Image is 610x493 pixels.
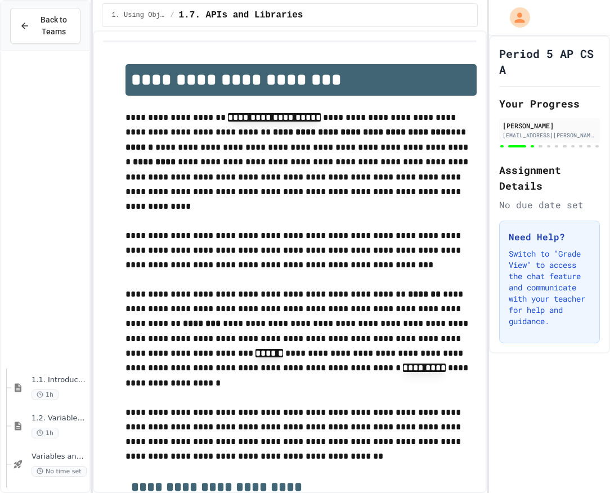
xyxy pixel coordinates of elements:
[499,96,600,111] h2: Your Progress
[179,8,303,22] span: 1.7. APIs and Libraries
[499,162,600,194] h2: Assignment Details
[503,131,596,140] div: [EMAIL_ADDRESS][PERSON_NAME][DOMAIN_NAME]
[32,466,87,477] span: No time set
[10,8,80,44] button: Back to Teams
[503,120,596,131] div: [PERSON_NAME]
[517,399,599,447] iframe: chat widget
[32,452,87,461] span: Variables and Data Types - Quiz
[32,428,59,438] span: 1h
[170,11,174,20] span: /
[509,248,590,327] p: Switch to "Grade View" to access the chat feature and communicate with your teacher for help and ...
[499,46,600,77] h1: Period 5 AP CS A
[499,198,600,212] div: No due date set
[498,5,533,30] div: My Account
[563,448,599,482] iframe: chat widget
[37,14,71,38] span: Back to Teams
[111,11,165,20] span: 1. Using Objects and Methods
[509,230,590,244] h3: Need Help?
[32,414,87,423] span: 1.2. Variables and Data Types
[32,375,87,385] span: 1.1. Introduction to Algorithms, Programming, and Compilers
[32,389,59,400] span: 1h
